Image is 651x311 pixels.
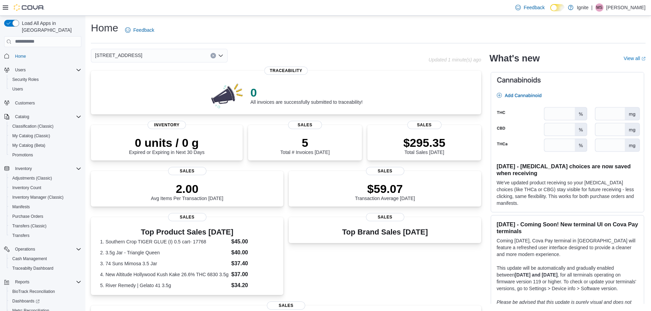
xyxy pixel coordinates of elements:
[10,255,50,263] a: Cash Management
[10,184,44,192] a: Inventory Count
[10,222,81,230] span: Transfers (Classic)
[12,278,32,286] button: Reports
[10,255,81,263] span: Cash Management
[100,228,274,236] h3: Top Product Sales [DATE]
[14,4,44,11] img: Cova
[12,66,81,74] span: Users
[10,85,81,93] span: Users
[641,57,646,61] svg: External link
[10,75,81,84] span: Security Roles
[497,265,638,292] p: This update will be automatically and gradually enabled between , for all terminals operating on ...
[407,121,442,129] span: Sales
[515,272,557,278] strong: [DATE] and [DATE]
[12,245,38,253] button: Operations
[489,53,540,64] h2: What's new
[12,52,81,60] span: Home
[403,136,445,150] p: $295.35
[10,264,56,272] a: Traceabilty Dashboard
[12,113,81,121] span: Catalog
[168,167,206,175] span: Sales
[12,256,47,261] span: Cash Management
[7,212,84,221] button: Purchase Orders
[10,193,81,201] span: Inventory Manager (Classic)
[231,270,274,279] dd: $37.00
[606,3,646,12] p: [PERSON_NAME]
[211,53,216,58] button: Clear input
[12,66,28,74] button: Users
[15,100,35,106] span: Customers
[10,287,58,296] a: BioTrack Reconciliation
[10,174,55,182] a: Adjustments (Classic)
[265,67,308,75] span: Traceability
[7,150,84,160] button: Promotions
[15,67,26,73] span: Users
[250,86,363,105] div: All invoices are successfully submitted to traceability!
[10,132,53,140] a: My Catalog (Classic)
[550,4,565,11] input: Dark Mode
[10,151,81,159] span: Promotions
[10,85,26,93] a: Users
[12,278,81,286] span: Reports
[1,164,84,173] button: Inventory
[231,238,274,246] dd: $45.00
[7,296,84,306] a: Dashboards
[7,84,84,94] button: Users
[12,214,43,219] span: Purchase Orders
[497,163,638,176] h3: [DATE] - [MEDICAL_DATA] choices are now saved when receiving
[122,23,157,37] a: Feedback
[7,183,84,193] button: Inventory Count
[7,122,84,131] button: Classification (Classic)
[15,54,26,59] span: Home
[10,203,32,211] a: Manifests
[1,51,84,61] button: Home
[7,264,84,273] button: Traceabilty Dashboard
[10,184,81,192] span: Inventory Count
[12,298,40,304] span: Dashboards
[10,203,81,211] span: Manifests
[218,53,223,58] button: Open list of options
[1,98,84,108] button: Customers
[280,136,329,150] p: 5
[231,281,274,289] dd: $34.20
[10,151,36,159] a: Promotions
[267,301,305,310] span: Sales
[7,221,84,231] button: Transfers (Classic)
[95,51,142,59] span: [STREET_ADDRESS]
[366,213,404,221] span: Sales
[524,4,544,11] span: Feedback
[403,136,445,155] div: Total Sales [DATE]
[19,20,81,33] span: Load All Apps in [GEOGRAPHIC_DATA]
[15,166,32,171] span: Inventory
[129,136,205,150] p: 0 units / 0 g
[624,56,646,61] a: View allExternal link
[12,86,23,92] span: Users
[12,99,81,107] span: Customers
[10,75,41,84] a: Security Roles
[10,212,46,221] a: Purchase Orders
[10,141,81,150] span: My Catalog (Beta)
[15,279,29,285] span: Reports
[7,254,84,264] button: Cash Management
[10,122,81,130] span: Classification (Classic)
[596,3,602,12] span: MS
[1,65,84,75] button: Users
[10,297,42,305] a: Dashboards
[12,223,46,229] span: Transfers (Classic)
[12,233,29,238] span: Transfers
[366,167,404,175] span: Sales
[12,175,52,181] span: Adjustments (Classic)
[10,141,48,150] a: My Catalog (Beta)
[7,75,84,84] button: Security Roles
[129,136,205,155] div: Expired or Expiring in Next 30 Days
[168,213,206,221] span: Sales
[577,3,588,12] p: Ignite
[100,271,229,278] dt: 4. New Altitude Hollywood Kush Kake 26.6% THC 6830 3.5g
[429,57,481,62] p: Updated 1 minute(s) ago
[12,245,81,253] span: Operations
[12,143,45,148] span: My Catalog (Beta)
[10,122,56,130] a: Classification (Classic)
[231,249,274,257] dd: $40.00
[497,237,638,258] p: Coming [DATE], Cova Pay terminal in [GEOGRAPHIC_DATA] will feature a refreshed user interface des...
[10,297,81,305] span: Dashboards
